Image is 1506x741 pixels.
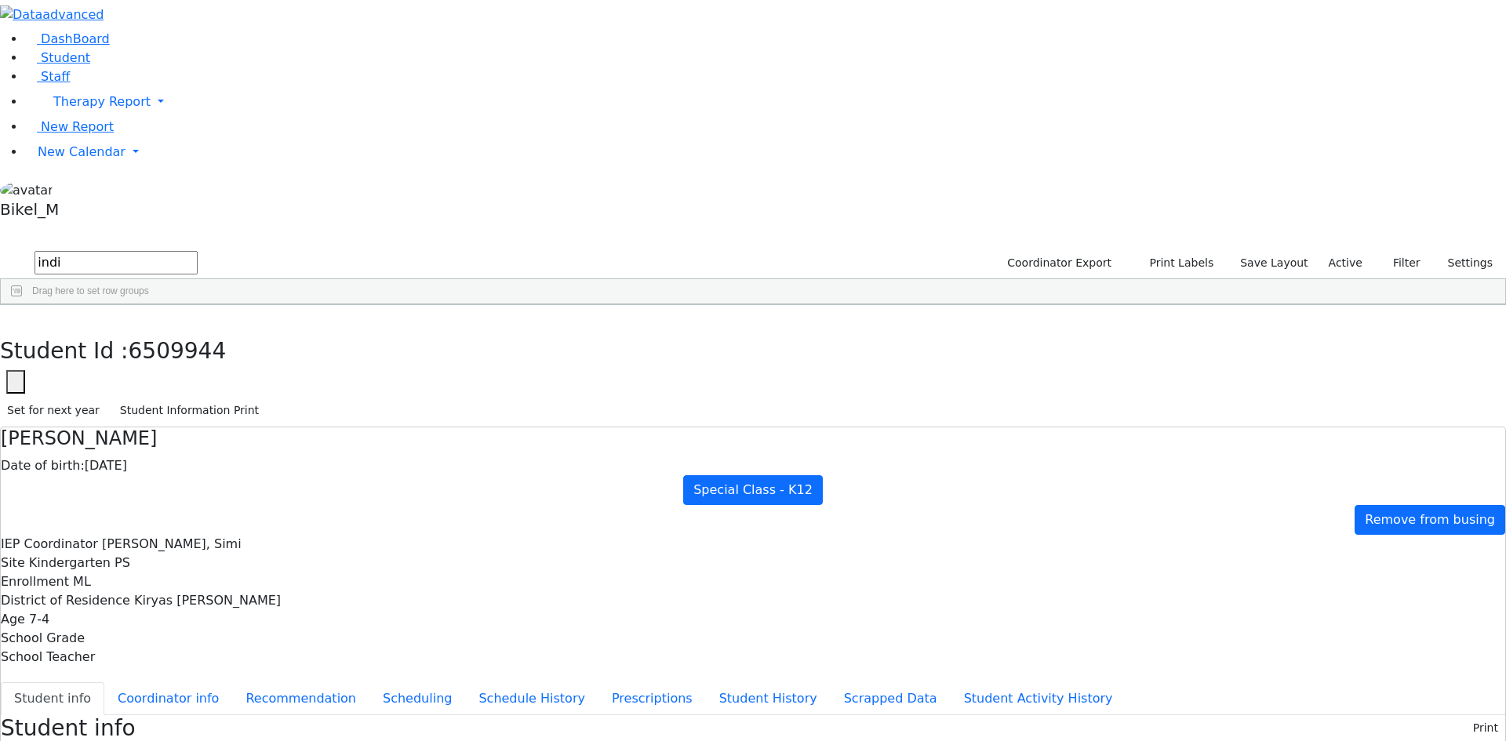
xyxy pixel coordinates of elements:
a: Remove from busing [1355,505,1505,535]
a: Staff [25,69,70,84]
button: Student Activity History [951,682,1126,715]
label: Enrollment [1,572,69,591]
span: 6509944 [129,338,227,364]
span: Student [41,50,90,65]
a: New Calendar [25,136,1506,168]
button: Print Labels [1131,251,1220,275]
button: Student Information Print [113,398,266,423]
span: ML [73,574,91,589]
button: Coordinator Export [997,251,1119,275]
a: New Report [25,119,114,134]
label: Active [1322,251,1370,275]
span: New Report [41,119,114,134]
a: Student [25,50,90,65]
button: Print [1466,716,1505,740]
label: School Teacher [1,648,95,667]
a: Therapy Report [25,86,1506,118]
span: Remove from busing [1365,512,1495,527]
span: Drag here to set row groups [32,285,149,296]
span: Kiryas [PERSON_NAME] [134,593,281,608]
button: Recommendation [232,682,369,715]
h4: [PERSON_NAME] [1,427,1505,450]
label: District of Residence [1,591,130,610]
button: Save Layout [1233,251,1315,275]
label: Site [1,554,25,572]
button: Scheduling [369,682,465,715]
span: Kindergarten PS [29,555,130,570]
span: [PERSON_NAME], Simi [102,536,242,551]
button: Scrapped Data [831,682,951,715]
button: Student info [1,682,104,715]
label: Date of birth: [1,456,85,475]
a: DashBoard [25,31,110,46]
button: Coordinator info [104,682,232,715]
a: Special Class - K12 [683,475,823,505]
span: New Calendar [38,144,125,159]
div: [DATE] [1,456,1505,475]
button: Prescriptions [598,682,706,715]
span: DashBoard [41,31,110,46]
button: Filter [1373,251,1428,275]
input: Search [35,251,198,274]
span: Staff [41,69,70,84]
label: Age [1,610,25,629]
span: Therapy Report [53,94,151,109]
label: School Grade [1,629,85,648]
button: Settings [1428,251,1500,275]
button: Student History [706,682,831,715]
span: 7-4 [29,612,49,627]
button: Schedule History [465,682,598,715]
label: IEP Coordinator [1,535,98,554]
